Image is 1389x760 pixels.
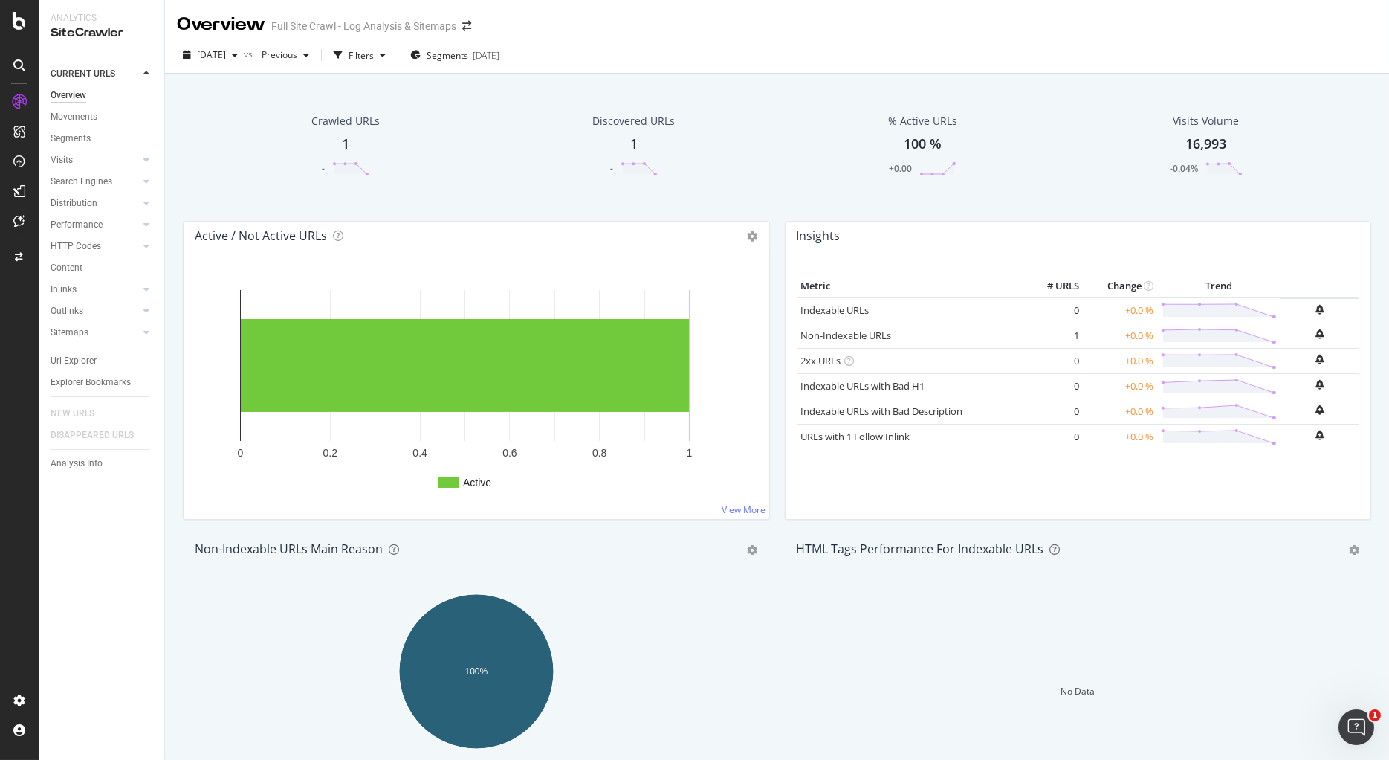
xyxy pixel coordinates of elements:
div: Search Engines [51,174,112,190]
div: gear [1349,545,1359,555]
div: Analysis Info [51,456,103,471]
td: 0 [1023,373,1083,399]
div: bell-plus [1315,380,1324,390]
text: 0.4 [412,447,427,459]
a: Explorer Bookmarks [51,375,154,390]
div: % Active URLs [888,114,957,129]
div: Content [51,260,82,276]
h4: Insights [797,226,841,246]
div: 1 [342,135,349,154]
div: +0.00 [889,162,912,175]
div: Filters [349,49,374,62]
td: 1 [1023,323,1083,348]
td: +0.0 % [1083,373,1157,399]
a: URLs with 1 Follow Inlink [801,430,910,443]
a: CURRENT URLS [51,66,139,82]
div: Segments [51,131,91,146]
span: 2025 Sep. 24th [197,48,226,61]
div: No Data [1061,685,1095,698]
div: Outlinks [51,303,83,319]
td: 0 [1023,348,1083,373]
div: Analytics [51,12,152,25]
div: NEW URLS [51,406,94,422]
a: Non-Indexable URLs [801,329,892,342]
div: Non-Indexable URLs Main Reason [195,541,383,556]
th: Trend [1157,275,1280,297]
span: vs [244,48,256,60]
a: Overview [51,88,154,103]
div: arrow-right-arrow-left [462,21,471,31]
td: +0.0 % [1083,399,1157,424]
div: Visits Volume [1173,114,1239,129]
div: Sitemaps [51,325,88,341]
a: Outlinks [51,303,139,319]
a: View More [722,503,766,516]
i: Options [748,231,758,242]
div: Movements [51,109,97,125]
div: bell-plus [1315,355,1324,364]
a: Performance [51,217,139,233]
div: HTTP Codes [51,239,101,254]
a: DISAPPEARED URLS [51,428,149,443]
div: SiteCrawler [51,25,152,42]
div: 1 [630,135,638,154]
div: bell-plus [1315,405,1324,415]
div: Inlinks [51,282,77,297]
div: Distribution [51,196,97,211]
th: Metric [797,275,1023,297]
div: CURRENT URLS [51,66,115,82]
button: Filters [328,43,392,67]
th: Change [1083,275,1157,297]
span: 1 [1369,709,1381,721]
a: Indexable URLs with Bad Description [801,405,963,418]
div: Crawled URLs [311,114,380,129]
a: 2xx URLs [801,354,841,367]
h4: Active / Not Active URLs [195,226,327,246]
a: HTTP Codes [51,239,139,254]
a: Search Engines [51,174,139,190]
a: Distribution [51,196,139,211]
td: +0.0 % [1083,323,1157,348]
a: Indexable URLs [801,303,870,317]
a: Inlinks [51,282,139,297]
div: - [322,162,325,175]
div: [DATE] [473,49,499,62]
text: 1 [687,447,693,459]
td: 0 [1023,399,1083,424]
div: gear [748,545,758,555]
a: Sitemaps [51,325,139,341]
td: +0.0 % [1083,424,1157,449]
div: bell-plus [1315,329,1324,339]
td: 0 [1023,424,1083,449]
div: Overview [51,88,86,103]
iframe: Intercom live chat [1338,709,1374,745]
div: -0.04% [1170,162,1198,175]
div: HTML Tags Performance for Indexable URLs [797,541,1044,556]
button: [DATE] [177,43,244,67]
a: Indexable URLs with Bad H1 [801,379,925,393]
div: DISAPPEARED URLS [51,428,134,443]
text: 0.2 [323,447,338,459]
div: Visits [51,152,73,168]
text: 0.8 [592,447,607,459]
button: Segments[DATE] [404,43,505,67]
div: 100 % [904,135,942,154]
text: 0 [238,447,244,459]
text: Active [463,477,491,489]
svg: A chart. [195,275,757,507]
div: bell-plus [1315,305,1324,315]
text: 0.6 [502,447,517,459]
a: Movements [51,109,154,125]
div: - [610,162,613,175]
td: +0.0 % [1083,348,1157,373]
div: Discovered URLs [592,114,675,129]
a: Segments [51,131,154,146]
div: Explorer Bookmarks [51,375,131,390]
div: Url Explorer [51,353,97,369]
th: # URLS [1023,275,1083,297]
a: Visits [51,152,139,168]
div: Performance [51,217,103,233]
text: 100% [465,666,488,677]
a: NEW URLS [51,406,109,422]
